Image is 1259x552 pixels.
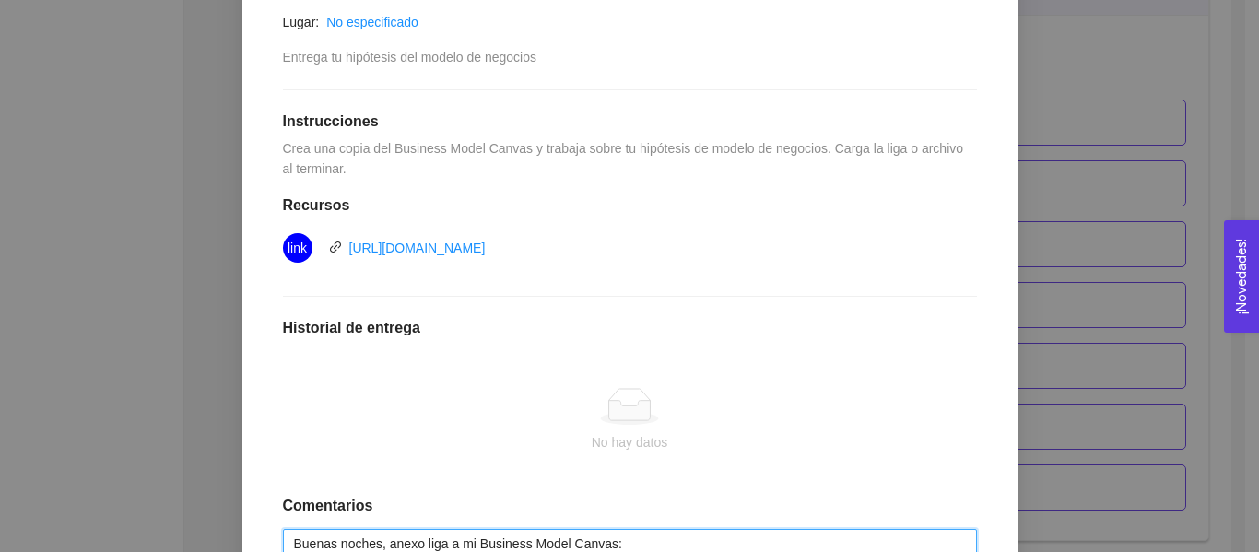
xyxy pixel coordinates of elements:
[349,241,486,255] a: [URL][DOMAIN_NAME]
[283,112,977,131] h1: Instrucciones
[283,50,537,65] span: Entrega tu hipótesis del modelo de negocios
[329,241,342,253] span: link
[283,196,977,215] h1: Recursos
[283,497,977,515] h1: Comentarios
[283,141,967,176] span: Crea una copia del Business Model Canvas y trabaja sobre tu hipótesis de modelo de negocios. Carg...
[1224,220,1259,333] button: Open Feedback Widget
[283,319,977,337] h1: Historial de entrega
[298,432,962,452] div: No hay datos
[283,12,320,32] article: Lugar:
[288,233,307,263] span: link
[326,15,418,29] a: No especificado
